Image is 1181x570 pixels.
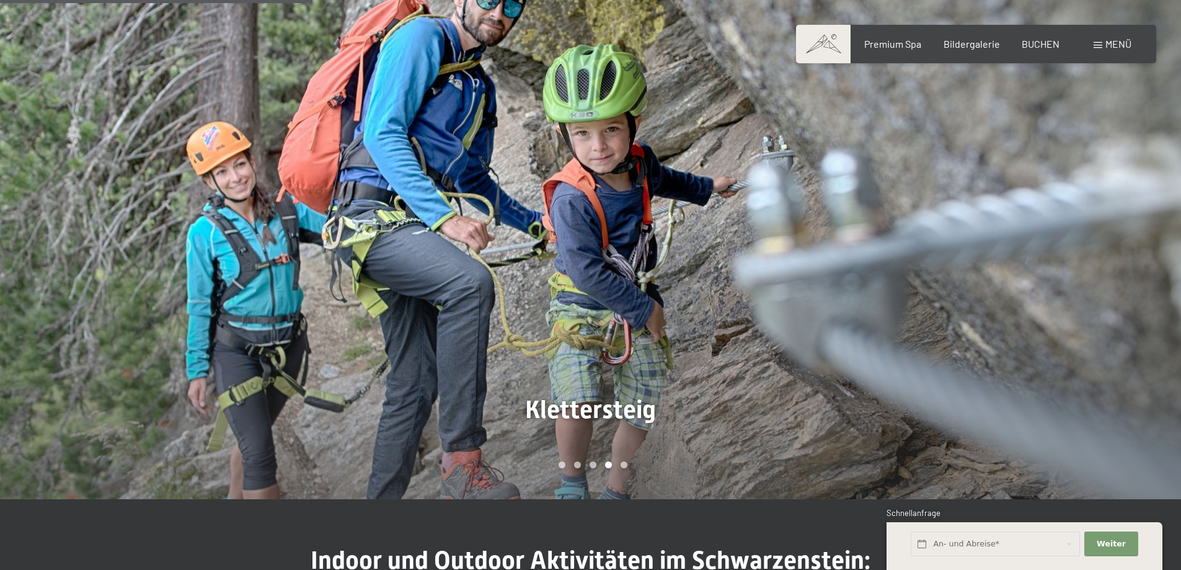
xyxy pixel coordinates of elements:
[1084,532,1138,557] button: Weiter
[887,508,940,518] span: Schnellanfrage
[1105,38,1131,50] span: Menü
[1097,538,1126,550] span: Weiter
[590,461,596,468] div: Carousel Page 3
[574,461,581,468] div: Carousel Page 2
[554,461,627,468] div: Carousel Pagination
[944,38,1000,50] a: Bildergalerie
[605,461,612,468] div: Carousel Page 4 (Current Slide)
[559,461,565,468] div: Carousel Page 1
[864,38,921,50] a: Premium Spa
[621,461,627,468] div: Carousel Page 5
[1022,38,1059,50] a: BUCHEN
